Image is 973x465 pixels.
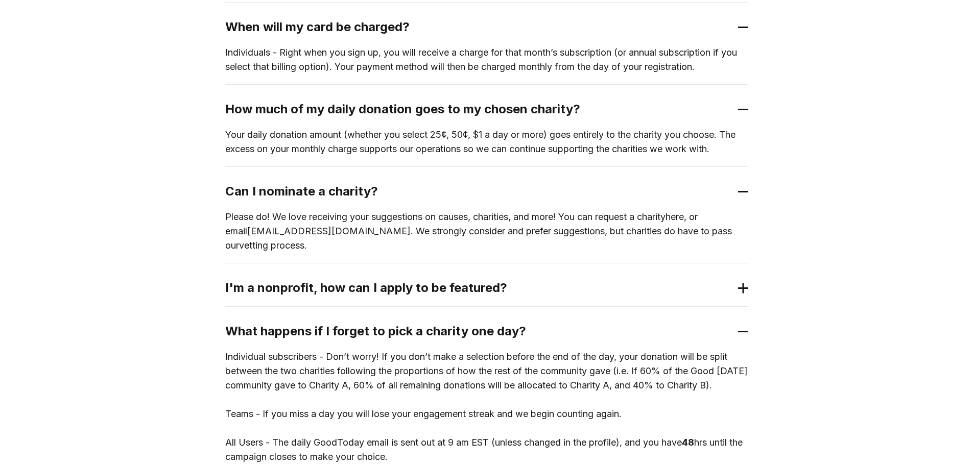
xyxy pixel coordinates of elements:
b: 48 [682,437,694,448]
p: Please do! We love receiving your suggestions on causes, charities, and more! You can request a c... [225,210,748,253]
a: here [666,211,684,222]
p: Individuals - Right when you sign up, you will receive a charge for that month’s subscription (or... [225,45,748,74]
p: Individual subscribers - Don’t worry! If you don’t make a selection before the end of the day, yo... [225,350,748,464]
h2: I'm a nonprofit, how can I apply to be featured? [225,280,732,296]
p: Your daily donation amount (whether you select 25¢, 50¢, $1 a day or more) goes entirely to the c... [225,128,748,156]
h2: When will my card be charged? [225,19,732,35]
h2: How much of my daily donation goes to my chosen charity? [225,101,732,117]
a: vetting process [239,240,304,251]
h2: What happens if I forget to pick a charity one day? [225,323,732,339]
a: [EMAIL_ADDRESS][DOMAIN_NAME] [247,226,411,236]
h2: Can I nominate a charity? [225,183,732,200]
